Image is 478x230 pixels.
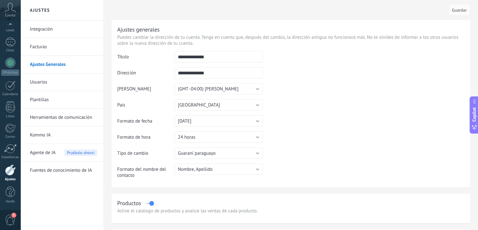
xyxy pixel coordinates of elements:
[175,83,263,95] button: (GMT -04:00) [PERSON_NAME]
[178,134,195,140] span: 24 horas
[20,91,103,109] li: Plantillas
[20,56,103,73] li: Ajustes Generales
[117,115,175,131] td: Formato de fecha
[117,51,175,67] td: Título
[30,162,97,179] a: Fuentes de conocimiento de IA
[20,144,103,162] li: Agente de IA
[1,28,19,32] div: Leads
[448,4,470,16] button: Guardar
[20,126,103,144] li: Kommo IA
[175,164,263,175] button: Nombre, Apellido
[117,147,175,164] td: Tipo de cambio
[1,114,19,118] div: Listas
[20,109,103,126] li: Herramientas de comunicación
[117,26,160,33] div: Ajustes generales
[117,131,175,147] td: Formato de hora
[175,115,263,127] button: [DATE]
[30,144,97,162] a: Agente de IAPruébalo ahora!
[117,164,175,183] td: Formato del nombre del contacto
[20,73,103,91] li: Usuarios
[117,67,175,83] td: Dirección
[20,20,103,38] li: Integración
[1,199,19,204] div: Ayuda
[178,166,212,172] span: Nombre, Apellido
[117,34,464,46] p: Puedes cambiar la dirección de tu cuenta. Tenga en cuenta que, después del cambio, la dirección a...
[20,38,103,56] li: Facturas
[117,208,464,214] div: Active el catálogo de productos y analice las ventas de cada producto.
[30,38,97,56] a: Facturas
[1,92,19,96] div: Calendario
[1,177,19,181] div: Ajustes
[175,131,263,143] button: 24 horas
[175,147,263,159] button: Guaraní paraguayo
[178,150,216,156] span: Guaraní paraguayo
[117,83,175,99] td: [PERSON_NAME]
[178,102,220,108] span: [GEOGRAPHIC_DATA]
[1,155,19,159] div: Estadísticas
[1,49,19,53] div: Chats
[30,56,97,73] a: Ajustes Generales
[20,162,103,179] li: Fuentes de conocimiento de IA
[30,109,97,126] a: Herramientas de comunicación
[30,144,56,162] span: Agente de IA
[5,14,15,18] span: Cuenta
[471,107,477,122] span: Copilot
[178,86,239,92] span: (GMT -04:00) [PERSON_NAME]
[452,8,467,12] span: Guardar
[1,135,19,139] div: Correo
[178,118,191,124] span: [DATE]
[64,149,97,156] span: Pruébalo ahora!
[117,199,141,207] div: Productos
[30,73,97,91] a: Usuarios
[1,70,19,76] div: WhatsApp
[11,213,16,218] span: 3
[30,126,97,144] a: Kommo IA
[30,20,97,38] a: Integración
[175,99,263,111] button: [GEOGRAPHIC_DATA]
[117,99,175,115] td: País
[30,91,97,109] a: Plantillas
